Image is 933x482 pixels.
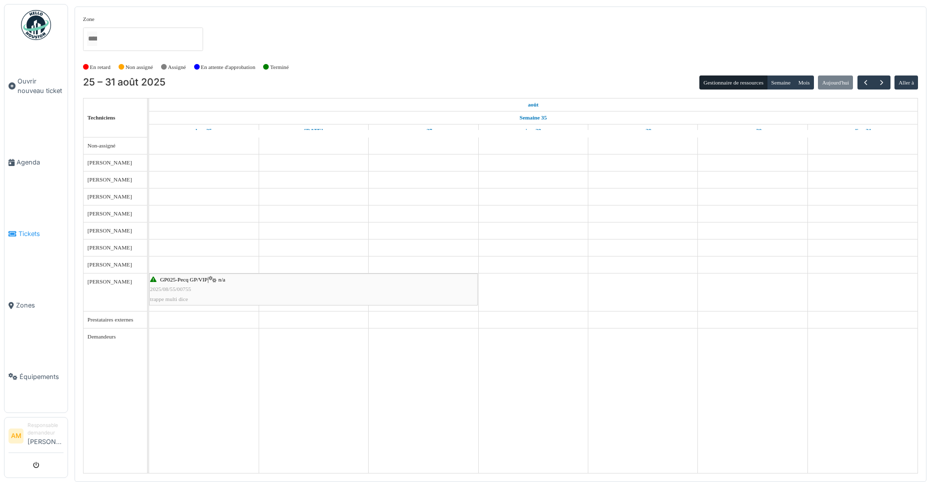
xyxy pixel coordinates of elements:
[193,124,214,137] a: 25 août 2025
[88,333,116,339] span: Demandeurs
[88,210,132,216] span: [PERSON_NAME]
[150,296,188,302] span: trappe multi dice
[894,75,918,89] button: Aller à
[21,10,51,40] img: Badge_color-CXgf-gQk.svg
[794,75,814,89] button: Mois
[88,244,132,250] span: [PERSON_NAME]
[16,300,64,310] span: Zones
[767,75,794,89] button: Semaine
[90,63,111,71] label: En retard
[168,63,186,71] label: Assigné
[88,159,132,165] span: [PERSON_NAME]
[88,261,132,267] span: [PERSON_NAME]
[88,114,116,120] span: Techniciens
[88,278,132,284] span: [PERSON_NAME]
[302,124,326,137] a: 26 août 2025
[5,269,68,341] a: Zones
[150,275,477,304] div: |
[818,75,853,89] button: Aujourd'hui
[28,421,64,437] div: Responsable demandeur
[851,124,874,137] a: 31 août 2025
[219,276,226,282] span: n/a
[88,142,116,148] span: Non-assigné
[632,124,654,137] a: 29 août 2025
[525,98,541,111] a: 25 août 2025
[741,124,764,137] a: 30 août 2025
[160,276,208,282] span: GP025-Pecq GP/VIP
[88,227,132,233] span: [PERSON_NAME]
[5,198,68,269] a: Tickets
[523,124,544,137] a: 28 août 2025
[19,229,64,238] span: Tickets
[5,45,68,126] a: Ouvrir nouveau ticket
[5,341,68,412] a: Équipements
[28,421,64,450] li: [PERSON_NAME]
[9,428,24,443] li: AM
[17,157,64,167] span: Agenda
[201,63,255,71] label: En attente d'approbation
[88,316,134,322] span: Prestataires externes
[270,63,289,71] label: Terminé
[873,75,890,90] button: Suivant
[517,111,549,124] a: Semaine 35
[20,372,64,381] span: Équipements
[88,176,132,182] span: [PERSON_NAME]
[18,76,64,95] span: Ouvrir nouveau ticket
[83,76,166,88] h2: 25 – 31 août 2025
[126,63,153,71] label: Non assigné
[699,75,767,89] button: Gestionnaire de ressources
[150,286,191,292] span: 2025/08/55/00755
[88,193,132,199] span: [PERSON_NAME]
[5,126,68,198] a: Agenda
[87,31,97,46] input: Tous
[412,124,435,137] a: 27 août 2025
[857,75,874,90] button: Précédent
[9,421,64,453] a: AM Responsable demandeur[PERSON_NAME]
[83,15,95,23] label: Zone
